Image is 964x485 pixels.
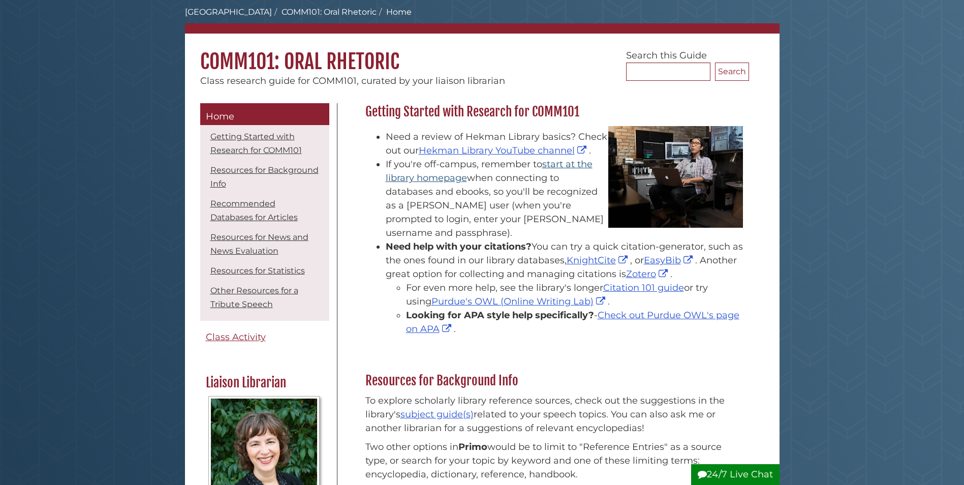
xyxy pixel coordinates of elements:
[715,63,749,81] button: Search
[431,296,608,307] a: Purdue's OWL (Online Writing Lab)
[644,255,695,266] a: EasyBib
[185,7,272,17] a: [GEOGRAPHIC_DATA]
[206,331,266,343] span: Class Activity
[185,34,780,74] h1: COMM101: Oral Rhetoric
[200,75,505,86] span: Class research guide for COMM101, curated by your liaison librarian
[567,255,630,266] a: KnightCite
[206,111,234,122] span: Home
[626,268,670,280] a: Zotero
[210,165,319,189] a: Resources for Background Info
[406,309,744,336] li: - .
[210,199,298,222] a: Recommended Databases for Articles
[365,394,744,435] p: To explore scholarly library reference sources, check out the suggestions in the library's relate...
[282,7,377,17] a: COMM101: Oral Rhetoric
[386,159,593,184] a: start at the library homepage
[386,240,744,336] li: You can try a quick citation-generator, such as the ones found in our library databases, , or . A...
[210,286,298,309] a: Other Resources for a Tribute Speech
[386,241,532,252] strong: Need help with your citations?
[210,266,305,276] a: Resources for Statistics
[419,145,589,156] a: Hekman Library YouTube channel
[210,232,308,256] a: Resources for News and News Evaluation
[386,130,744,158] li: Need a review of Hekman Library basics? Check out our .
[406,310,739,335] a: Check out Purdue OWL's page on APA
[200,103,329,126] a: Home
[200,326,329,349] a: Class Activity
[406,310,594,321] strong: Looking for APA style help specifically?
[406,281,744,309] li: For even more help, see the library's longer or try using .
[360,104,749,120] h2: Getting Started with Research for COMM101
[360,373,749,389] h2: Resources for Background Info
[210,132,302,155] a: Getting Started with Research for COMM101
[458,441,487,452] strong: Primo
[185,6,780,34] nav: breadcrumb
[691,464,780,485] button: 24/7 Live Chat
[400,409,474,420] a: subject guide(s)
[386,158,744,240] li: If you're off-campus, remember to when connecting to databases and ebooks, so you'll be recognize...
[201,375,328,391] h2: Liaison Librarian
[603,282,684,293] a: Citation 101 guide
[377,6,412,18] li: Home
[365,440,744,481] p: Two other options in would be to limit to "Reference Entries" as a source type, or search for you...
